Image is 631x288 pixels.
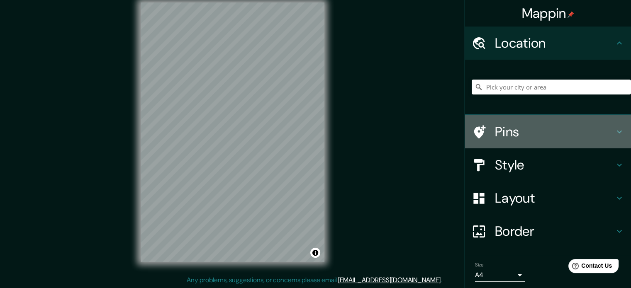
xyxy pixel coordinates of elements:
div: Border [465,215,631,248]
h4: Style [495,157,614,173]
h4: Layout [495,190,614,206]
div: . [442,275,443,285]
div: Layout [465,182,631,215]
h4: Mappin [522,5,575,22]
div: A4 [475,269,525,282]
h4: Pins [495,123,614,140]
input: Pick your city or area [472,80,631,94]
label: Size [475,261,484,269]
div: Location [465,27,631,60]
h4: Border [495,223,614,240]
canvas: Map [141,2,324,262]
iframe: Help widget launcher [557,256,622,279]
div: . [443,275,445,285]
a: [EMAIL_ADDRESS][DOMAIN_NAME] [338,276,441,284]
div: Style [465,148,631,182]
div: Pins [465,115,631,148]
h4: Location [495,35,614,51]
img: pin-icon.png [568,11,574,18]
p: Any problems, suggestions, or concerns please email . [187,275,442,285]
button: Toggle attribution [310,248,320,258]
